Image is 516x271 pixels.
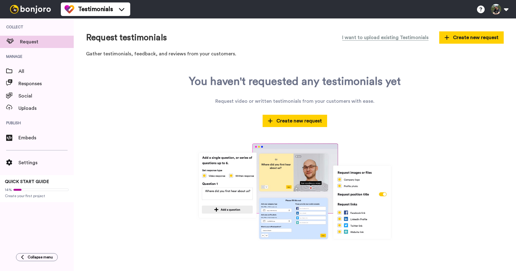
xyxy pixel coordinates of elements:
[5,187,12,192] span: 14%
[215,98,374,105] div: Request video or written testimonials from your customers with ease.
[86,50,504,58] p: Gather testimonials, feedback, and reviews from your customers.
[78,5,113,14] span: Testimonials
[439,31,504,44] button: Create new request
[196,142,394,241] img: tm-lp.jpg
[5,180,49,184] span: QUICK START GUIDE
[18,68,74,75] span: All
[7,5,53,14] img: bj-logo-header-white.svg
[18,80,74,87] span: Responses
[20,38,74,46] span: Request
[28,255,53,260] span: Collapse menu
[268,117,322,125] span: Create new request
[18,134,74,141] span: Embeds
[16,253,58,261] button: Collapse menu
[189,75,401,88] div: You haven't requested any testimonials yet
[342,34,428,41] span: I want to upload existing Testimonials
[18,159,74,166] span: Settings
[18,105,74,112] span: Uploads
[86,33,167,42] h1: Request testimonials
[18,92,74,100] span: Social
[263,115,327,127] button: Create new request
[64,4,74,14] img: tm-color.svg
[338,31,433,44] button: I want to upload existing Testimonials
[444,34,498,41] span: Create new request
[5,193,69,198] span: Create your first project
